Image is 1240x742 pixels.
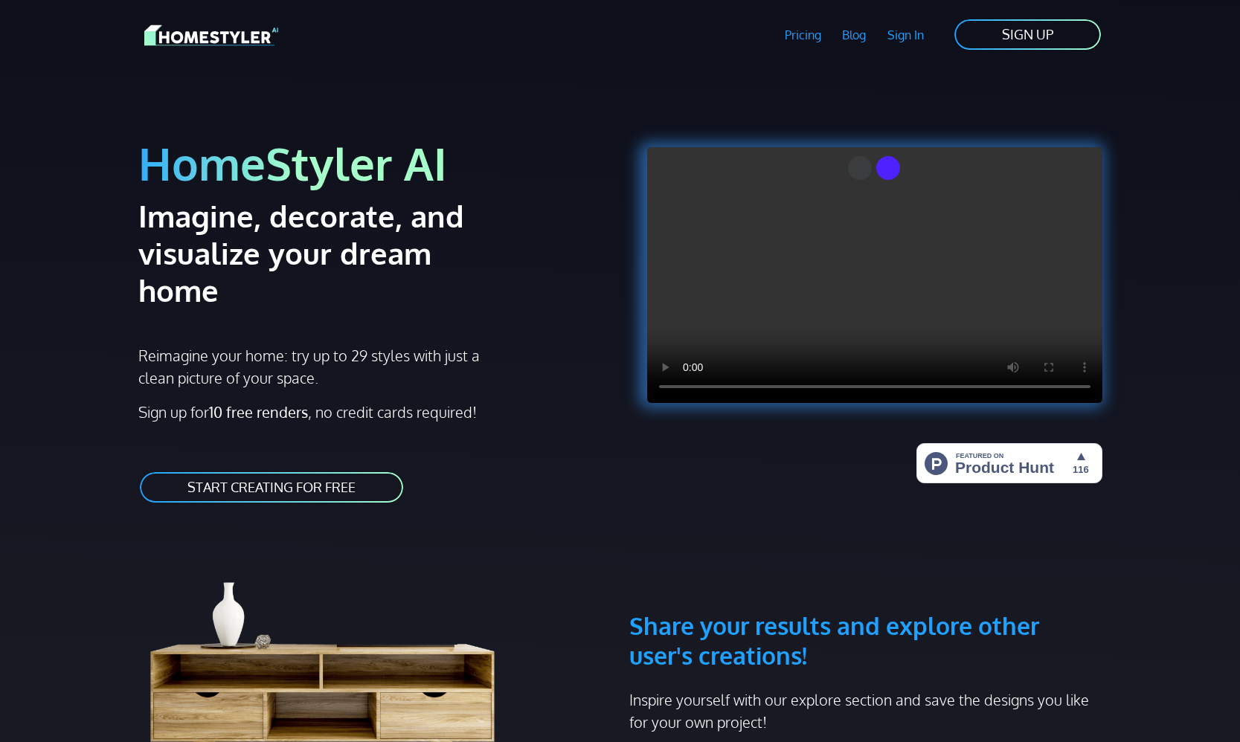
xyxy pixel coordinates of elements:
[629,688,1102,733] p: Inspire yourself with our explore section and save the designs you like for your own project!
[144,22,278,48] img: HomeStyler AI logo
[916,443,1102,483] img: HomeStyler AI - Interior Design Made Easy: One Click to Your Dream Home | Product Hunt
[138,135,611,191] h1: HomeStyler AI
[774,18,832,52] a: Pricing
[138,197,517,309] h2: Imagine, decorate, and visualize your dream home
[138,344,493,389] p: Reimagine your home: try up to 29 styles with just a clean picture of your space.
[953,18,1102,51] a: SIGN UP
[629,540,1102,671] h3: Share your results and explore other user's creations!
[877,18,935,52] a: Sign In
[138,401,611,423] p: Sign up for , no credit cards required!
[832,18,877,52] a: Blog
[138,471,405,504] a: START CREATING FOR FREE
[209,402,308,422] strong: 10 free renders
